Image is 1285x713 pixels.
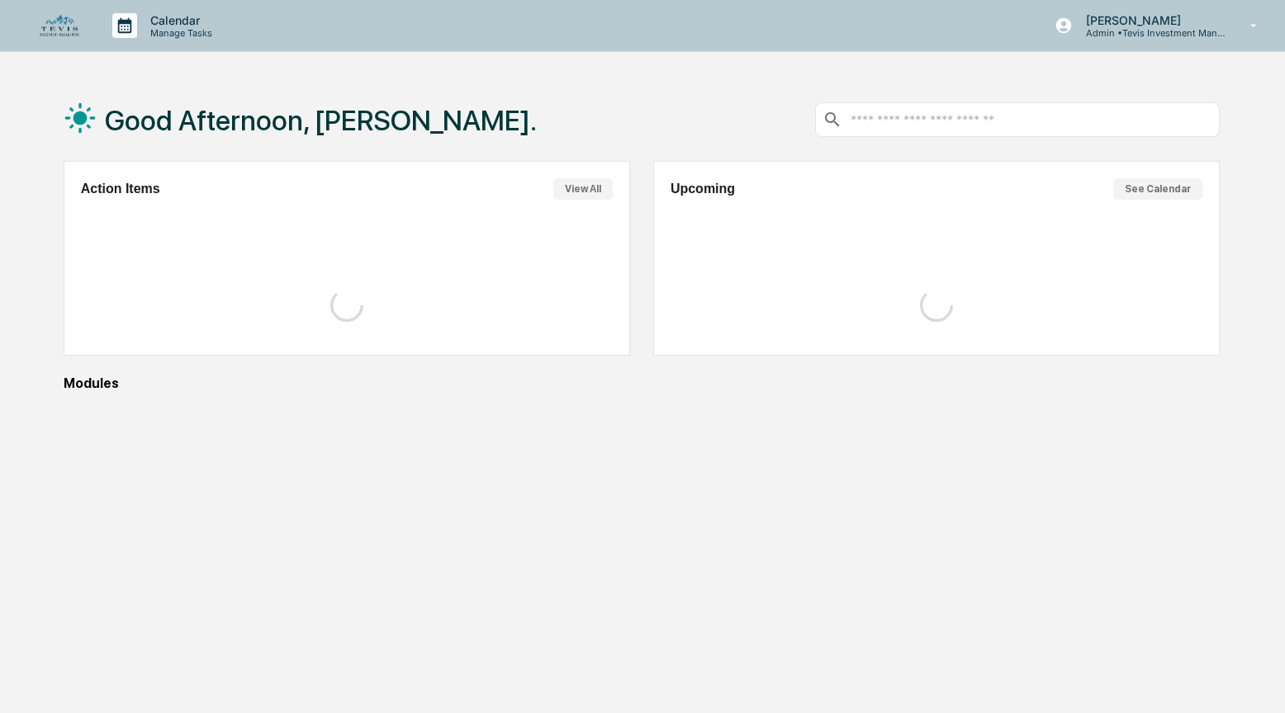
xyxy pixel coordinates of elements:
h2: Action Items [81,182,160,196]
p: Admin • Tevis Investment Management [1073,27,1226,39]
button: View All [553,178,613,200]
p: Calendar [137,13,220,27]
h1: Good Afternoon, [PERSON_NAME]. [105,104,537,137]
img: logo [40,15,79,37]
p: [PERSON_NAME] [1073,13,1226,27]
p: Manage Tasks [137,27,220,39]
button: See Calendar [1113,178,1202,200]
div: Modules [64,375,1220,391]
h2: Upcoming [671,182,735,196]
